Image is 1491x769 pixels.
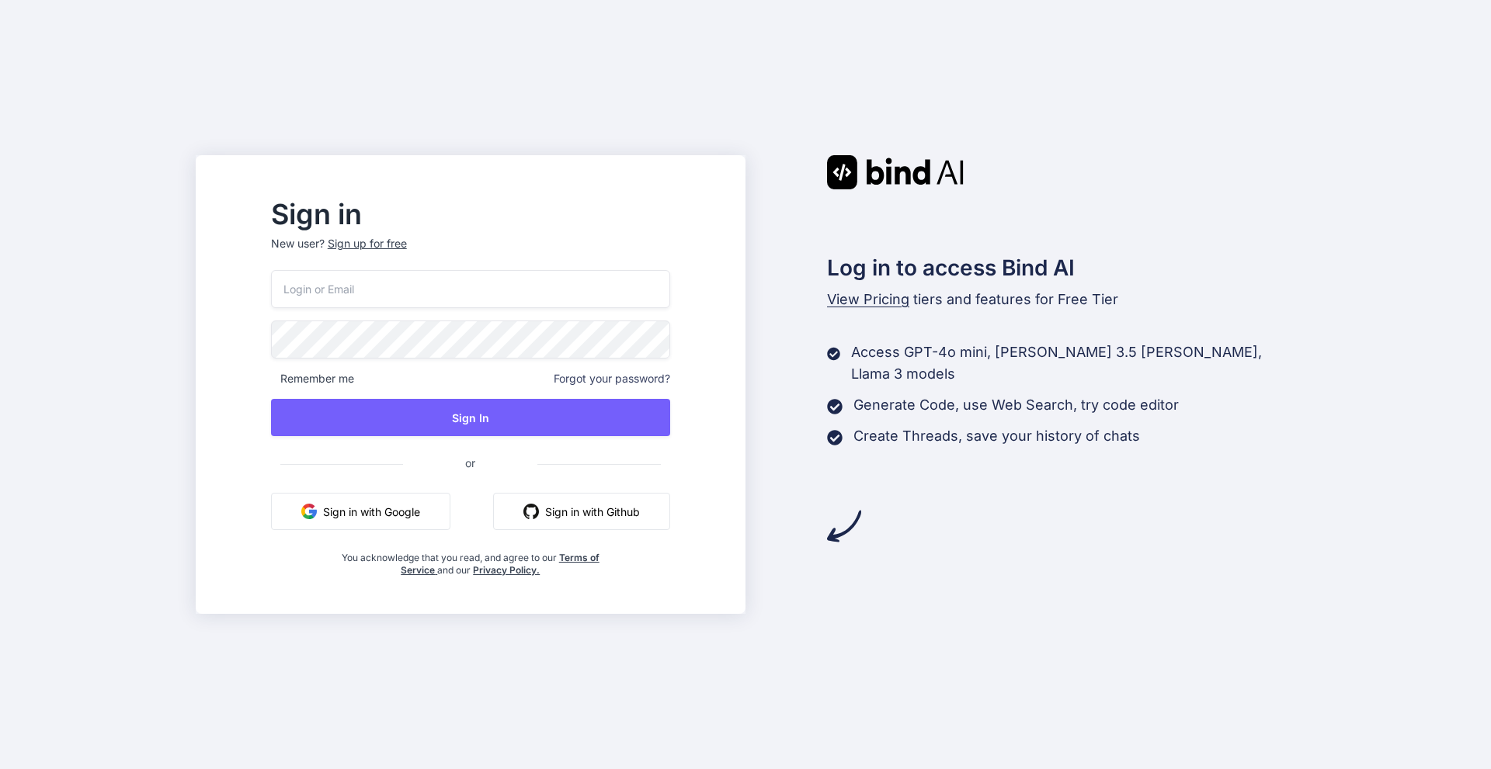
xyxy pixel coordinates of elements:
img: google [301,504,317,519]
h2: Sign in [271,202,670,227]
a: Privacy Policy. [473,564,540,576]
p: Create Threads, save your history of chats [853,425,1140,447]
p: Generate Code, use Web Search, try code editor [853,394,1179,416]
span: View Pricing [827,291,909,307]
img: Bind AI logo [827,155,964,189]
div: Sign up for free [328,236,407,251]
span: Remember me [271,371,354,386]
span: Forgot your password? [554,371,670,386]
img: github [523,504,539,519]
input: Login or Email [271,270,670,308]
a: Terms of Service [401,552,600,576]
div: You acknowledge that you read, and agree to our and our [337,542,603,577]
p: Access GPT-4o mini, [PERSON_NAME] 3.5 [PERSON_NAME], Llama 3 models [851,341,1295,385]
button: Sign In [271,399,670,436]
p: tiers and features for Free Tier [827,289,1296,310]
p: New user? [271,236,670,270]
img: arrow [827,509,861,543]
h2: Log in to access Bind AI [827,251,1296,284]
span: or [403,444,537,482]
button: Sign in with Google [271,493,450,530]
button: Sign in with Github [493,493,670,530]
